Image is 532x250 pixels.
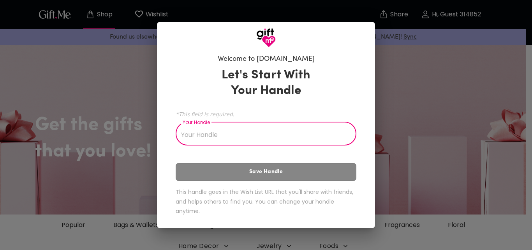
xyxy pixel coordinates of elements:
[176,124,348,145] input: Your Handle
[176,110,356,118] span: *This field is required.
[256,28,276,48] img: GiftMe Logo
[212,67,320,99] h3: Let's Start With Your Handle
[218,55,315,64] h6: Welcome to [DOMAIN_NAME]
[176,187,356,216] h6: This handle goes in the Wish List URL that you'll share with friends, and helps others to find yo...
